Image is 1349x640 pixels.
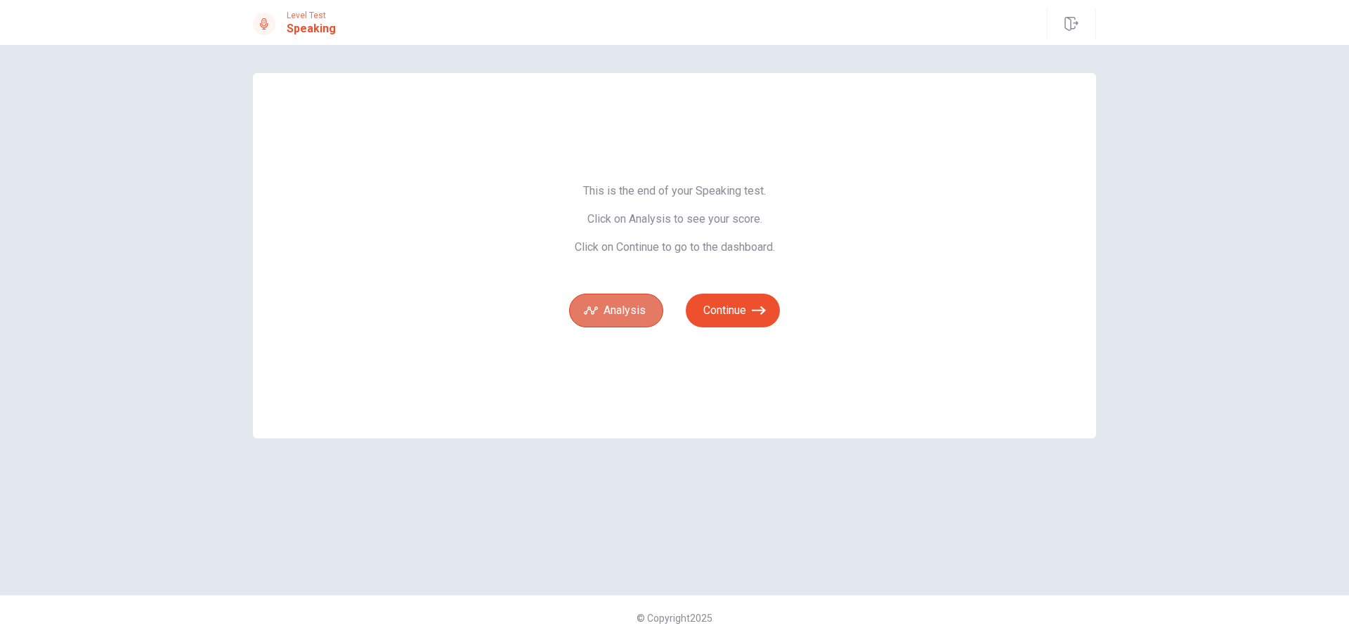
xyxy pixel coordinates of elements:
[637,613,712,624] span: © Copyright 2025
[569,294,663,327] button: Analysis
[569,184,780,254] span: This is the end of your Speaking test. Click on Analysis to see your score. Click on Continue to ...
[686,294,780,327] button: Continue
[287,20,336,37] h1: Speaking
[287,11,336,20] span: Level Test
